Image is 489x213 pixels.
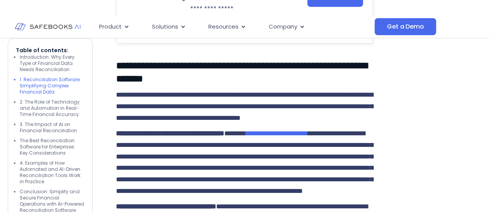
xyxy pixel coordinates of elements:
nav: Menu [93,19,375,34]
p: Table of contents: [16,46,85,54]
li: 3. The Impact of AI on Financial Reconciliation [20,121,85,134]
li: Introduction: Why Every Type of Financial Data Needs Reconciliation [20,54,85,73]
span: Company [269,22,297,31]
li: 1. Reconciliation Software: Simplifying Complex Financial Data [20,77,85,95]
a: Get a Demo [375,18,436,35]
span: Solutions [152,22,178,31]
span: Resources [208,22,239,31]
div: Menu Toggle [93,19,375,34]
li: The Best Reconciliation Software for Enterprises: Key Considerations [20,138,85,156]
li: 4. Examples of How Automated and AI-Driven Reconciliation Tools Work in Practice [20,160,85,185]
span: Product [99,22,122,31]
li: 2. The Role of Technology and Automation in Real-Time Financial Accuracy [20,99,85,118]
span: Get a Demo [387,23,424,31]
